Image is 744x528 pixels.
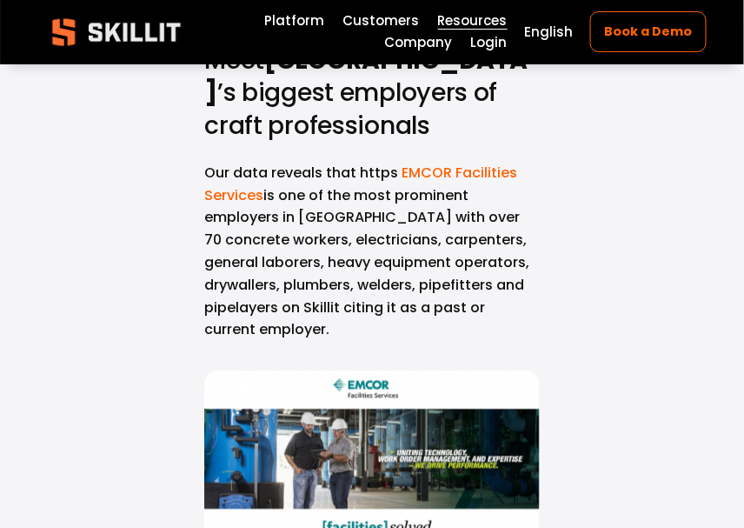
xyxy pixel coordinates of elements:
span: English [524,23,573,43]
strong: [GEOGRAPHIC_DATA] [204,43,527,110]
div: language picker [524,21,573,43]
a: EMCOR Facilities Services [204,164,517,206]
img: Skillit [37,6,196,58]
span: Meet ’s biggest employers of craft professionals [204,43,527,143]
a: folder dropdown [438,10,508,32]
a: Book a Demo [590,11,707,52]
a: Login [471,32,508,55]
a: Customers [342,10,419,32]
a: Company [384,32,452,55]
span: Resources [438,11,508,31]
a: Platform [264,10,324,32]
span: Our data reveals that https [204,164,398,184]
span: is one of the most prominent employers in [GEOGRAPHIC_DATA] with over 70 concrete workers, electr... [204,186,533,341]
